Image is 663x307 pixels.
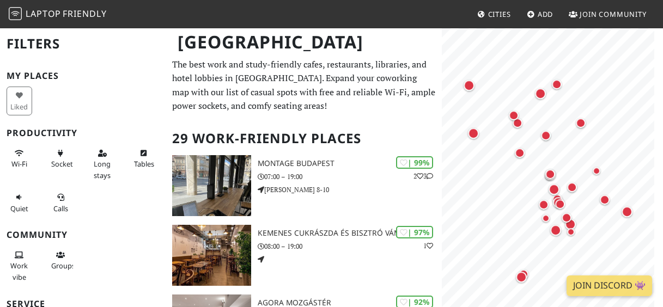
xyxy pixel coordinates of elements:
h3: My Places [7,71,159,81]
span: Power sockets [51,159,76,169]
p: 08:00 – 19:00 [258,241,442,251]
span: Laptop [26,8,61,20]
div: Map marker [543,167,558,182]
button: Wi-Fi [7,144,32,173]
h3: Community [7,230,159,240]
h2: Filters [7,27,159,60]
h3: Kemenes Cukrászda és Bisztró Vámház krt. [258,229,442,238]
a: Cities [473,4,515,24]
button: Quiet [7,188,32,217]
div: Map marker [507,108,521,122]
span: Video/audio calls [53,204,68,213]
div: Map marker [510,116,525,130]
span: Stable Wi-Fi [11,159,27,169]
div: Map marker [514,269,529,285]
div: Map marker [533,86,548,101]
button: Tables [131,144,156,173]
button: Sockets [48,144,74,173]
button: Calls [48,188,74,217]
div: Map marker [551,195,566,210]
a: Kemenes Cukrászda és Bisztró Vámház krt. | 97% 1 Kemenes Cukrászda és Bisztró Vámház krt. 08:00 –... [166,225,442,286]
a: Join Discord 👾 [567,275,652,296]
div: Map marker [559,211,574,225]
div: Map marker [619,204,635,219]
div: Map marker [516,267,531,281]
div: Map marker [513,146,527,160]
div: Map marker [574,116,588,130]
h3: Montage Budapest [258,159,442,168]
span: Add [538,9,553,19]
img: Kemenes Cukrászda és Bisztró Vámház krt. [172,225,251,286]
span: Friendly [63,8,106,20]
div: Map marker [553,197,567,211]
img: Montage Budapest [172,155,251,216]
span: Join Community [580,9,647,19]
span: Quiet [10,204,28,213]
div: Map marker [539,128,553,143]
div: Map marker [539,212,552,225]
span: Cities [488,9,511,19]
p: 07:00 – 19:00 [258,171,442,182]
a: Montage Budapest | 99% 23 Montage Budapest 07:00 – 19:00 [PERSON_NAME] 8-10 [166,155,442,216]
div: Map marker [550,77,564,91]
span: Group tables [51,261,75,271]
div: Map marker [598,193,612,207]
div: Map marker [461,78,477,93]
p: [PERSON_NAME] 8-10 [258,185,442,195]
div: | 99% [396,156,433,169]
a: Add [522,4,558,24]
a: Join Community [564,4,651,24]
h1: [GEOGRAPHIC_DATA] [169,27,440,57]
button: Long stays [89,144,115,184]
div: Map marker [543,167,557,181]
h3: Productivity [7,128,159,138]
h2: 29 Work-Friendly Places [172,122,435,155]
p: 1 [423,241,433,251]
span: Work-friendly tables [134,159,154,169]
span: People working [10,261,28,281]
div: Map marker [548,223,563,238]
span: Long stays [94,159,111,180]
button: Work vibe [7,246,32,286]
div: Map marker [546,182,562,197]
a: LaptopFriendly LaptopFriendly [9,5,107,24]
div: Map marker [543,170,556,183]
div: Map marker [537,198,551,212]
p: 2 3 [413,171,433,181]
div: Map marker [466,126,481,141]
button: Groups [48,246,74,275]
div: Map marker [590,164,603,177]
div: Map marker [565,180,579,194]
div: | 97% [396,226,433,238]
p: The best work and study-friendly cafes, restaurants, libraries, and hotel lobbies in [GEOGRAPHIC_... [172,58,435,113]
div: Map marker [564,225,577,238]
img: LaptopFriendly [9,7,22,20]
